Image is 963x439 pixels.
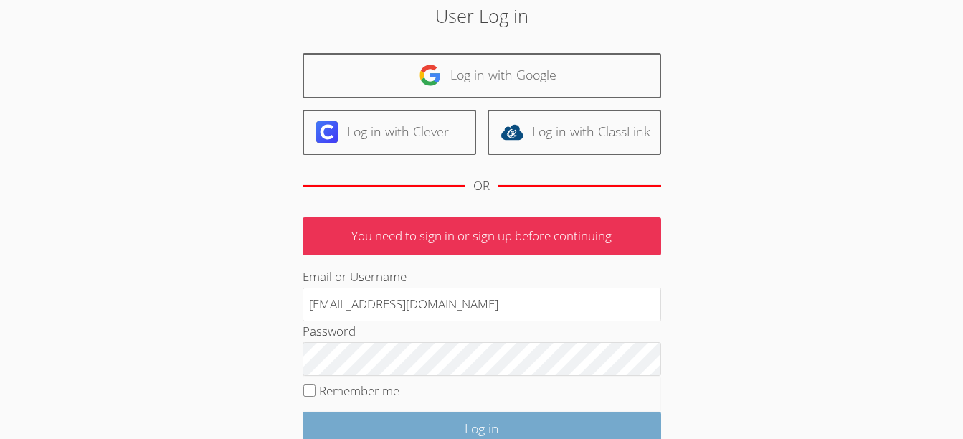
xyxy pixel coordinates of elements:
[303,323,356,339] label: Password
[488,110,661,155] a: Log in with ClassLink
[303,110,476,155] a: Log in with Clever
[316,121,338,143] img: clever-logo-6eab21bc6e7a338710f1a6ff85c0baf02591cd810cc4098c63d3a4b26e2feb20.svg
[473,176,490,197] div: OR
[319,382,399,399] label: Remember me
[303,268,407,285] label: Email or Username
[222,2,741,29] h2: User Log in
[303,217,661,255] p: You need to sign in or sign up before continuing
[303,53,661,98] a: Log in with Google
[501,121,523,143] img: classlink-logo-d6bb404cc1216ec64c9a2012d9dc4662098be43eaf13dc465df04b49fa7ab582.svg
[419,64,442,87] img: google-logo-50288ca7cdecda66e5e0955fdab243c47b7ad437acaf1139b6f446037453330a.svg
